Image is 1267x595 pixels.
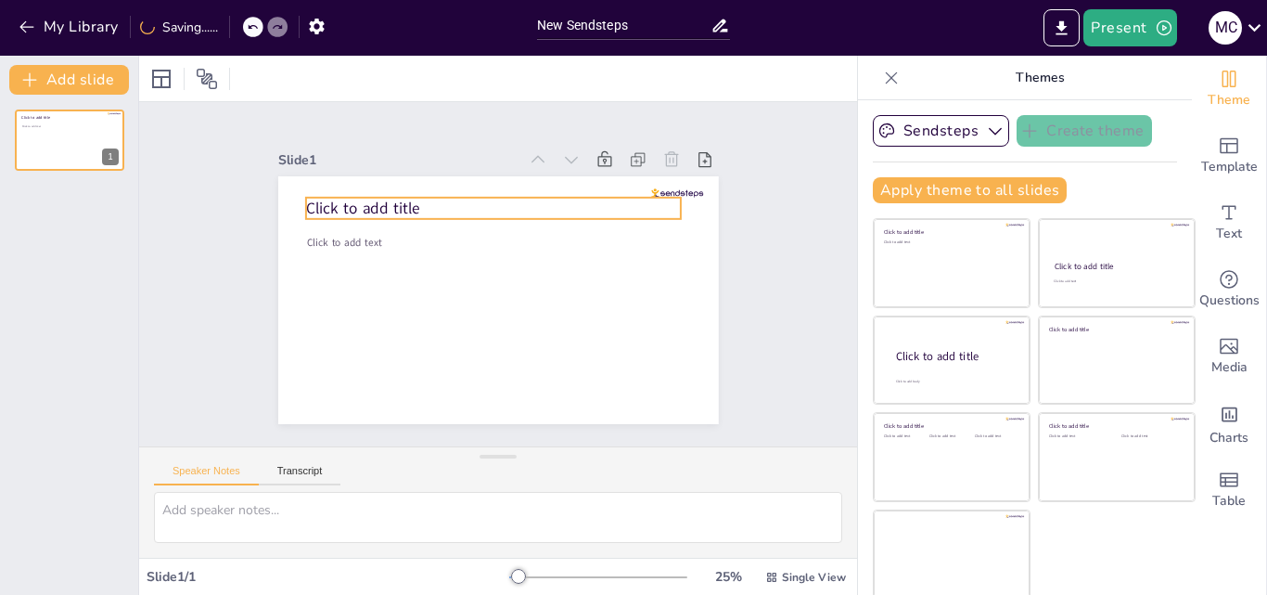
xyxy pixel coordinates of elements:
[1209,428,1248,448] span: Charts
[873,115,1009,147] button: Sendsteps
[1017,115,1152,147] button: Create theme
[1199,291,1260,311] span: Questions
[1192,390,1266,457] div: Add charts and graphs
[1055,261,1178,272] div: Click to add title
[1212,491,1246,511] span: Table
[782,570,846,585] span: Single View
[1192,56,1266,123] div: Change the overall theme
[1192,256,1266,323] div: Get real-time input from your audience
[1192,457,1266,524] div: Add a table
[884,240,1017,245] div: Click to add text
[196,68,218,90] span: Position
[1043,9,1080,46] button: Export to PowerPoint
[706,568,750,586] div: 25 %
[873,177,1067,203] button: Apply theme to all slides
[906,56,1173,100] p: Themes
[929,434,971,439] div: Click to add text
[21,115,50,121] span: Click to add title
[1083,9,1176,46] button: Present
[1121,434,1180,439] div: Click to add text
[1208,90,1250,110] span: Theme
[1192,323,1266,390] div: Add images, graphics, shapes or video
[884,228,1017,236] div: Click to add title
[1209,11,1242,45] div: M C
[1049,325,1182,332] div: Click to add title
[140,19,218,36] div: Saving......
[15,110,124,171] div: 1
[1201,157,1258,177] span: Template
[896,380,1013,384] div: Click to add body
[306,198,420,219] span: Click to add title
[1054,279,1177,284] div: Click to add text
[22,124,41,128] span: Click to add text
[537,12,710,39] input: Insert title
[147,568,509,586] div: Slide 1 / 1
[1192,189,1266,256] div: Add text boxes
[1211,357,1248,378] span: Media
[896,349,1015,365] div: Click to add title
[278,151,518,169] div: Slide 1
[307,236,382,250] span: Click to add text
[884,422,1017,430] div: Click to add title
[147,64,176,94] div: Layout
[975,434,1017,439] div: Click to add text
[1216,224,1242,244] span: Text
[884,434,926,439] div: Click to add text
[1049,422,1182,430] div: Click to add title
[154,465,259,485] button: Speaker Notes
[102,149,119,165] div: 1
[9,65,129,95] button: Add slide
[259,465,341,485] button: Transcript
[14,12,126,42] button: My Library
[1192,123,1266,189] div: Add ready made slides
[1049,434,1107,439] div: Click to add text
[1209,9,1242,46] button: M C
